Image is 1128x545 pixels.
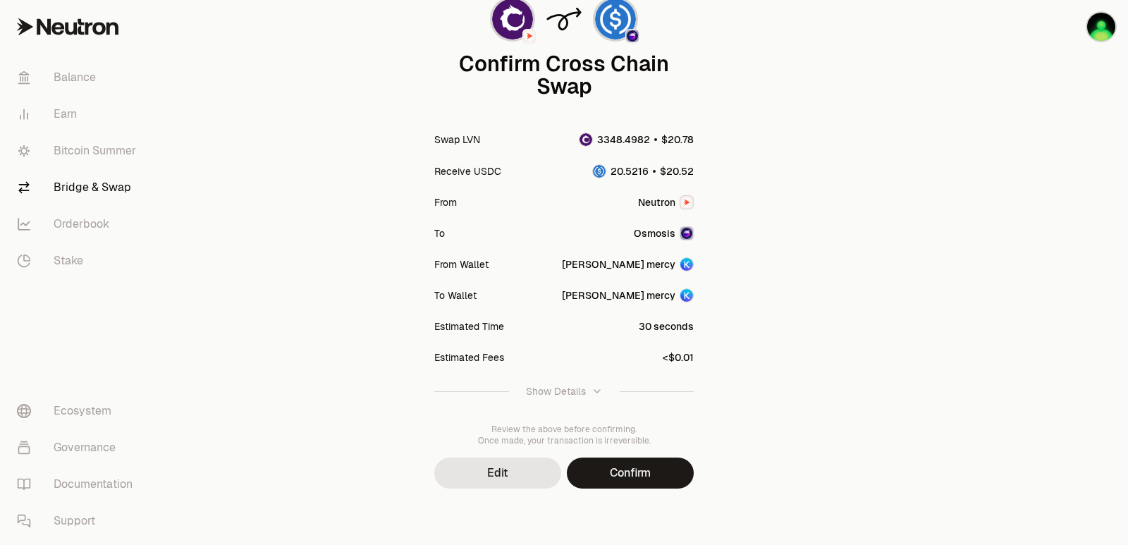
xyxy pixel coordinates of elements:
button: [PERSON_NAME] mercyAccount Image [562,257,694,271]
div: Estimated Fees [434,350,504,365]
a: Balance [6,59,152,96]
div: To [434,226,445,240]
a: Earn [6,96,152,133]
div: Swap LVN [434,133,480,147]
img: LVN Logo [580,133,592,146]
span: Osmosis [634,226,675,240]
div: From [434,195,457,209]
button: Show Details [434,373,694,410]
img: USDC Logo [593,165,606,178]
a: Stake [6,243,152,279]
button: Edit [434,458,561,489]
div: [PERSON_NAME] mercy [562,257,675,271]
img: Account Image [680,289,693,302]
img: Osmosis Logo [627,30,638,42]
a: Documentation [6,466,152,503]
button: [PERSON_NAME] mercyAccount Image [562,288,694,302]
div: From Wallet [434,257,489,271]
div: Estimated Time [434,319,504,333]
div: Show Details [526,384,586,398]
span: Neutron [638,195,675,209]
div: To Wallet [434,288,477,302]
a: Support [6,503,152,539]
a: Orderbook [6,206,152,243]
img: Neutron Logo [524,30,535,42]
img: Account Image [680,258,693,271]
img: Neutron Logo [681,197,692,208]
div: Receive USDC [434,164,501,178]
a: Bridge & Swap [6,169,152,206]
a: Bitcoin Summer [6,133,152,169]
a: Governance [6,429,152,466]
img: Osmosis Logo [681,228,692,239]
a: Ecosystem [6,393,152,429]
div: Confirm Cross Chain Swap [434,53,694,98]
div: Review the above before confirming. Once made, your transaction is irreversible. [434,424,694,446]
div: <$0.01 [663,350,694,365]
div: 30 seconds [639,319,694,333]
button: Confirm [567,458,694,489]
img: sandy mercy [1087,13,1115,41]
div: [PERSON_NAME] mercy [562,288,675,302]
